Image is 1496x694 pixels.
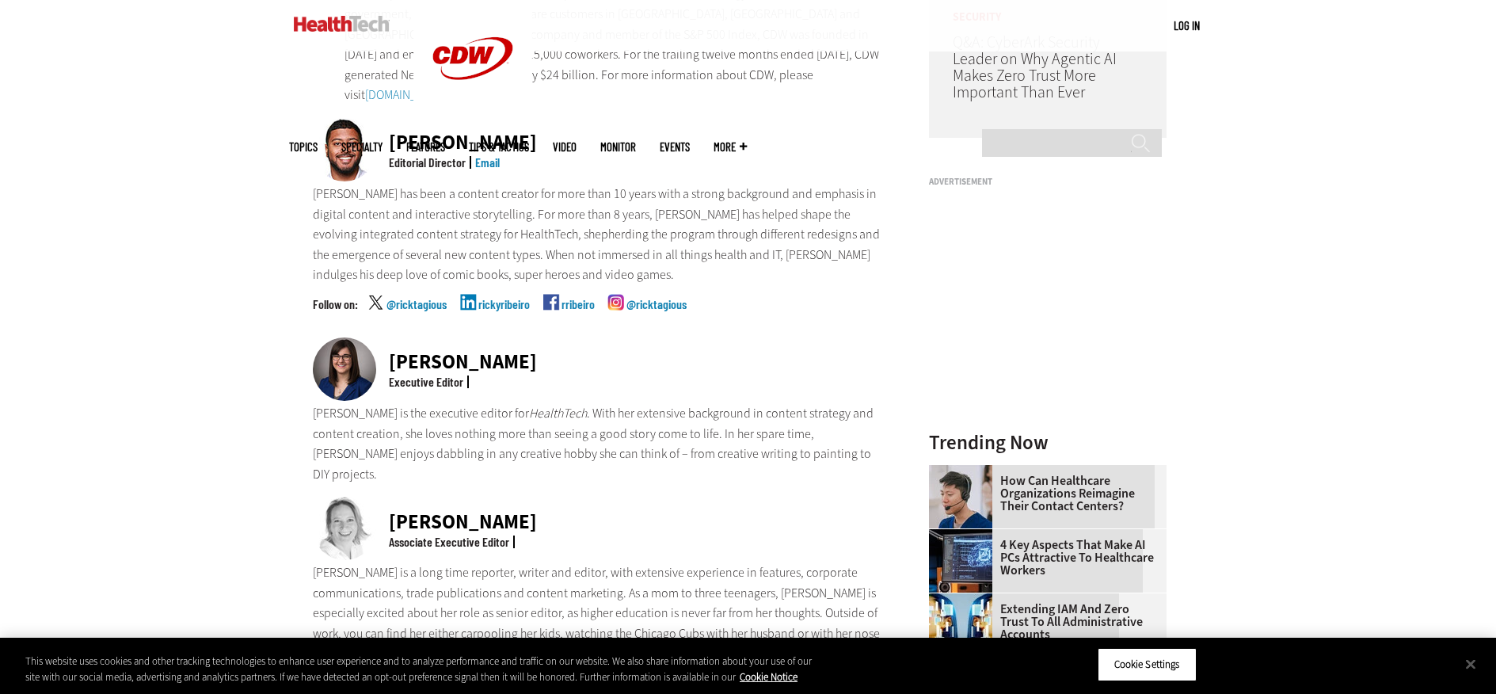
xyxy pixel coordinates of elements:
[600,141,636,153] a: MonITor
[929,593,1000,606] a: abstract image of woman with pixelated face
[929,465,992,528] img: Healthcare contact center
[929,539,1157,577] a: 4 Key Aspects That Make AI PCs Attractive to Healthcare Workers
[289,141,318,153] span: Topics
[929,529,992,593] img: Desktop monitor with brain AI concept
[553,141,577,153] a: Video
[313,184,888,285] p: [PERSON_NAME] has been a content creator for more than 10 years with a strong background and emph...
[929,177,1167,186] h3: Advertisement
[529,405,587,421] em: HealthTech
[1174,17,1200,34] div: User menu
[929,529,1000,542] a: Desktop monitor with brain AI concept
[386,298,447,337] a: @ricktagious
[626,298,687,337] a: @ricktagious
[1098,648,1197,681] button: Cookie Settings
[929,433,1167,452] h3: Trending Now
[341,141,383,153] span: Specialty
[469,141,529,153] a: Tips & Tactics
[313,403,888,484] p: [PERSON_NAME] is the executive editor for . With her extensive background in content strategy and...
[25,654,823,684] div: This website uses cookies and other tracking technologies to enhance user experience and to analy...
[389,376,463,388] div: Executive Editor
[389,352,537,372] div: [PERSON_NAME]
[413,105,532,121] a: CDW
[313,337,376,401] img: Nicole Scilingo
[929,193,1167,391] iframe: advertisement
[740,670,797,684] a: More information about your privacy
[389,536,509,548] div: Associate Executive Editor
[929,475,1157,513] a: How Can Healthcare Organizations Reimagine Their Contact Centers?
[294,16,390,32] img: Home
[406,141,445,153] a: Features
[561,298,595,337] a: rribeiro
[389,512,537,532] div: [PERSON_NAME]
[313,562,888,664] p: [PERSON_NAME] is a long time reporter, writer and editor, with extensive experience in features, ...
[313,497,376,560] img: Kelly Konrad
[714,141,747,153] span: More
[929,593,992,657] img: abstract image of woman with pixelated face
[660,141,690,153] a: Events
[1174,18,1200,32] a: Log in
[1453,646,1488,681] button: Close
[929,603,1157,641] a: Extending IAM and Zero Trust to All Administrative Accounts
[478,298,530,337] a: rickyribeiro
[929,465,1000,478] a: Healthcare contact center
